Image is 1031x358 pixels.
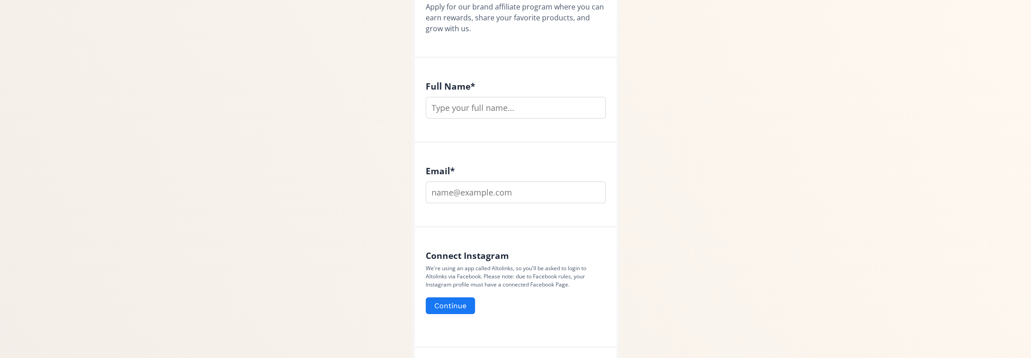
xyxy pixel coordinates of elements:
[426,181,606,203] input: name@example.com
[426,166,606,176] h4: Email *
[426,97,606,119] input: Type your full name...
[426,264,606,289] p: We're using an app called Altolinks, so you'll be asked to login to Altolinks via Facebook. Pleas...
[426,297,475,314] button: Continue
[426,250,606,261] h4: Connect Instagram
[426,1,606,34] div: Apply for our brand affiliate program where you can earn rewards, share your favorite products, a...
[426,81,606,91] h4: Full Name *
